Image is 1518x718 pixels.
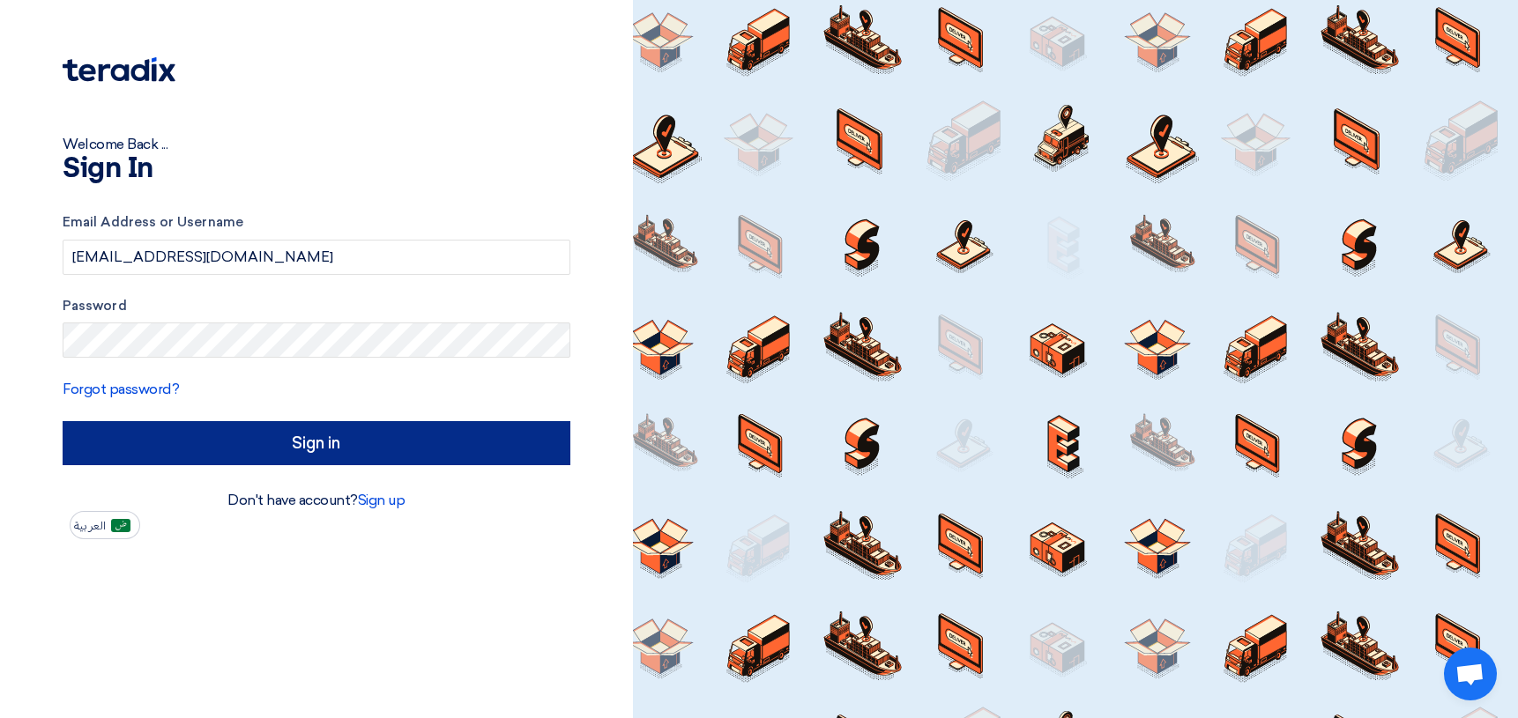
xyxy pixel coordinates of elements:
div: Don't have account? [63,490,570,511]
a: Open chat [1444,648,1497,700]
span: العربية [74,520,106,532]
label: Password [63,296,570,316]
a: Forgot password? [63,381,179,397]
a: Sign up [358,492,406,508]
input: Enter your business email or username [63,240,570,275]
div: Welcome Back ... [63,134,570,155]
h1: Sign In [63,155,570,183]
input: Sign in [63,421,570,465]
img: Teradix logo [63,57,175,82]
button: العربية [70,511,140,539]
label: Email Address or Username [63,212,570,233]
img: ar-AR.png [111,519,130,532]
